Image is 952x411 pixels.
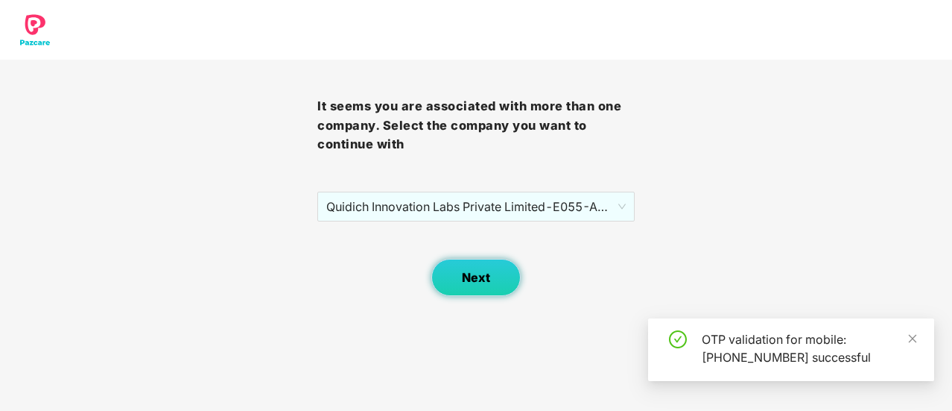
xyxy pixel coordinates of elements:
[702,330,916,366] div: OTP validation for mobile: [PHONE_NUMBER] successful
[431,259,521,296] button: Next
[669,330,687,348] span: check-circle
[326,192,626,221] span: Quidich Innovation Labs Private Limited - E055 - ADMIN
[317,97,635,154] h3: It seems you are associated with more than one company. Select the company you want to continue with
[907,333,918,344] span: close
[462,271,490,285] span: Next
